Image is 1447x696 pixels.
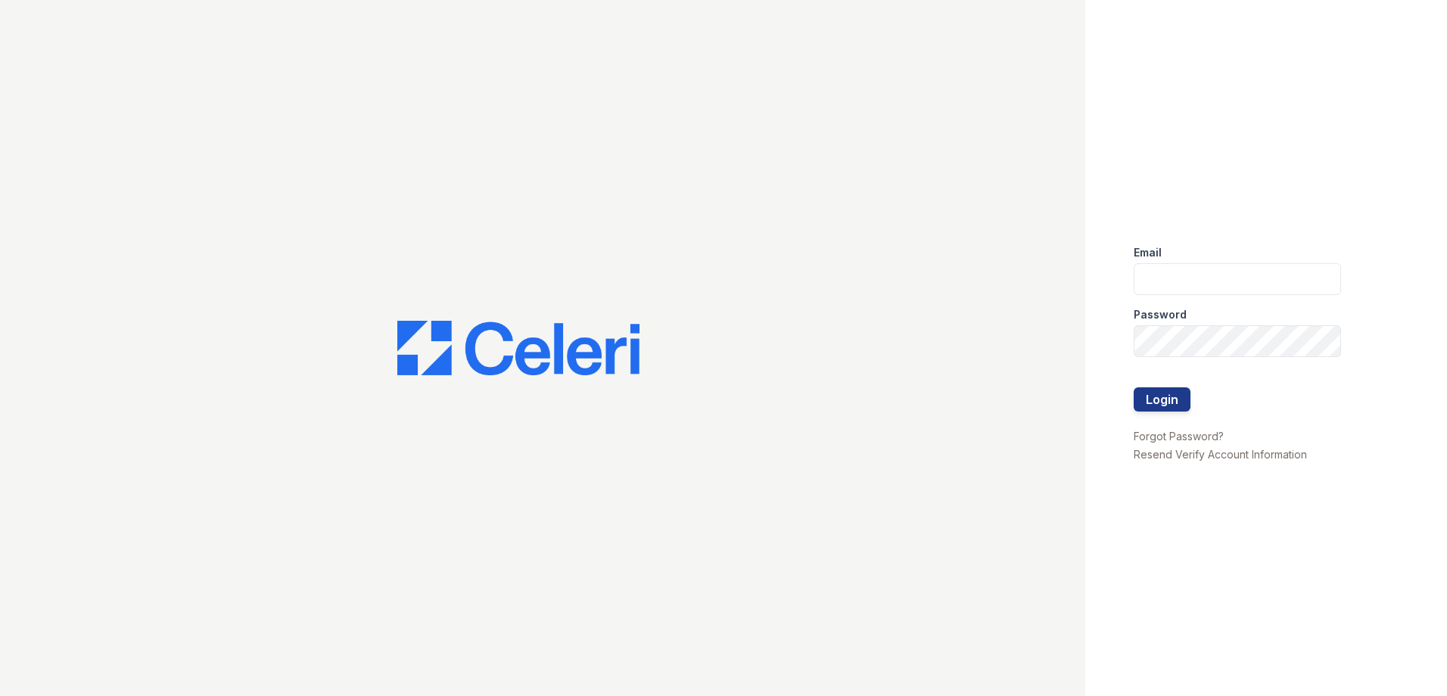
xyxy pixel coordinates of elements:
[1134,245,1162,260] label: Email
[397,321,639,375] img: CE_Logo_Blue-a8612792a0a2168367f1c8372b55b34899dd931a85d93a1a3d3e32e68fde9ad4.png
[1134,307,1187,322] label: Password
[1134,387,1190,412] button: Login
[1134,430,1224,443] a: Forgot Password?
[1134,448,1307,461] a: Resend Verify Account Information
